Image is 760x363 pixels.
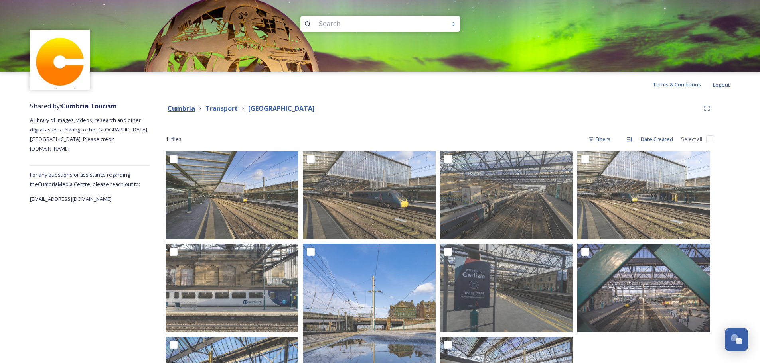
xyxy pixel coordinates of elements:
[168,104,195,113] strong: Cumbria
[637,131,677,147] div: Date Created
[681,135,702,143] span: Select all
[440,244,573,332] img: CUMBRIATOURISM_2025_JONNYGIOS_CARLISLE_29.jpg
[31,31,89,89] img: images.jpg
[440,151,573,239] img: CUMBRIATOURISM_2025_JONNYGIOS_CARLISLE_25.jpg
[577,151,710,239] img: CUMBRIATOURISM_2025_JONNYGIOS_CARLISLE_22.jpg
[30,195,112,202] span: [EMAIL_ADDRESS][DOMAIN_NAME]
[205,104,238,113] strong: Transport
[248,104,315,113] strong: [GEOGRAPHIC_DATA]
[713,81,730,88] span: Logout
[303,151,436,239] img: CUMBRIATOURISM_2025_JONNYGIOS_CARLISLE_23.jpg
[30,102,117,110] span: Shared by:
[166,244,298,332] img: CUMBRIATOURISM_2025_JONNYGIOS_CARLISLE_21.jpg
[30,171,140,188] span: For any questions or assistance regarding the Cumbria Media Centre, please reach out to:
[315,15,424,33] input: Search
[653,81,701,88] span: Terms & Conditions
[166,135,182,143] span: 11 file s
[577,244,710,332] img: CUMBRIATOURISM_2025_JONNYGIOS_CARLISLE_35.jpg
[653,80,713,89] a: Terms & Conditions
[30,116,150,152] span: A library of images, videos, research and other digital assets relating to the [GEOGRAPHIC_DATA],...
[725,328,748,351] button: Open Chat
[166,151,298,239] img: CUMBRIATOURISM_2025_JONNYGIOS_CARLISLE_24.jpg
[584,131,614,147] div: Filters
[61,102,117,110] strong: Cumbria Tourism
